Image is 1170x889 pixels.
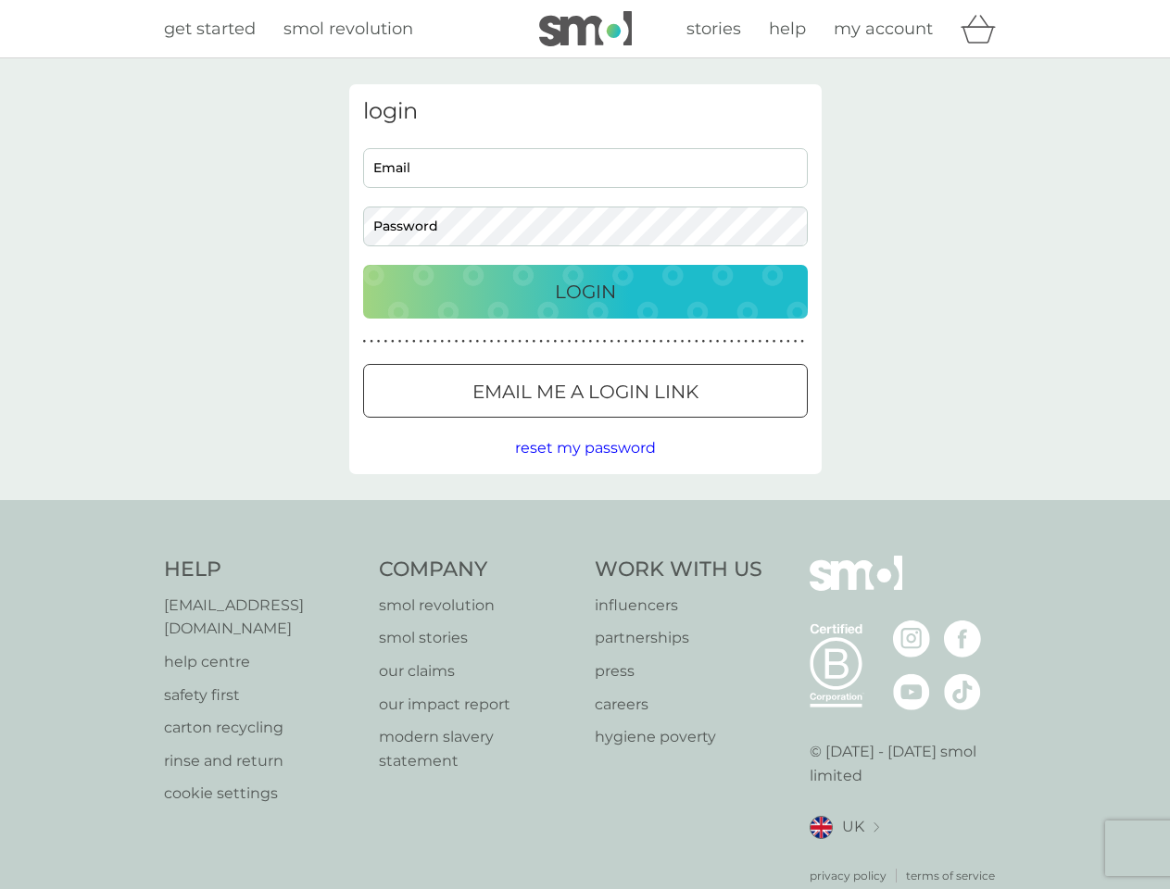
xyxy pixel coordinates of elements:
[164,594,361,641] a: [EMAIL_ADDRESS][DOMAIN_NAME]
[695,337,698,346] p: ●
[447,337,451,346] p: ●
[370,337,373,346] p: ●
[686,19,741,39] span: stories
[646,337,649,346] p: ●
[786,337,790,346] p: ●
[483,337,486,346] p: ●
[405,337,409,346] p: ●
[525,337,529,346] p: ●
[893,620,930,657] img: visit the smol Instagram page
[539,337,543,346] p: ●
[631,337,635,346] p: ●
[574,337,578,346] p: ●
[533,337,536,346] p: ●
[961,10,1007,47] div: basket
[398,337,402,346] p: ●
[434,337,437,346] p: ●
[164,749,361,773] a: rinse and return
[723,337,726,346] p: ●
[617,337,621,346] p: ●
[624,337,628,346] p: ●
[164,19,256,39] span: get started
[420,337,423,346] p: ●
[515,436,656,460] button: reset my password
[511,337,515,346] p: ●
[547,337,550,346] p: ●
[490,337,494,346] p: ●
[686,16,741,43] a: stories
[751,337,755,346] p: ●
[769,19,806,39] span: help
[773,337,776,346] p: ●
[164,716,361,740] a: carton recycling
[759,337,762,346] p: ●
[164,16,256,43] a: get started
[518,337,522,346] p: ●
[744,337,748,346] p: ●
[595,659,762,683] a: press
[666,337,670,346] p: ●
[515,439,656,457] span: reset my password
[595,626,762,650] p: partnerships
[379,693,576,717] p: our impact report
[737,337,741,346] p: ●
[461,337,465,346] p: ●
[582,337,585,346] p: ●
[412,337,416,346] p: ●
[440,337,444,346] p: ●
[610,337,613,346] p: ●
[379,659,576,683] p: our claims
[595,693,762,717] a: careers
[363,337,367,346] p: ●
[363,364,808,418] button: Email me a login link
[363,265,808,319] button: Login
[681,337,685,346] p: ●
[377,337,381,346] p: ●
[589,337,593,346] p: ●
[810,740,1007,787] p: © [DATE] - [DATE] smol limited
[810,556,902,619] img: smol
[842,815,864,839] span: UK
[455,337,459,346] p: ●
[164,782,361,806] a: cookie settings
[363,98,808,125] h3: login
[560,337,564,346] p: ●
[794,337,798,346] p: ●
[596,337,599,346] p: ●
[810,867,887,884] a: privacy policy
[730,337,734,346] p: ●
[800,337,804,346] p: ●
[709,337,712,346] p: ●
[379,725,576,772] a: modern slavery statement
[476,337,480,346] p: ●
[164,683,361,707] a: safety first
[834,19,933,39] span: my account
[379,594,576,618] a: smol revolution
[638,337,642,346] p: ●
[391,337,395,346] p: ●
[906,867,995,884] a: terms of service
[702,337,706,346] p: ●
[497,337,500,346] p: ●
[893,673,930,710] img: visit the smol Youtube page
[810,816,833,839] img: UK flag
[469,337,472,346] p: ●
[595,725,762,749] a: hygiene poverty
[283,16,413,43] a: smol revolution
[472,377,698,407] p: Email me a login link
[595,556,762,584] h4: Work With Us
[379,626,576,650] a: smol stories
[944,673,981,710] img: visit the smol Tiktok page
[874,822,879,833] img: select a new location
[504,337,508,346] p: ●
[164,556,361,584] h4: Help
